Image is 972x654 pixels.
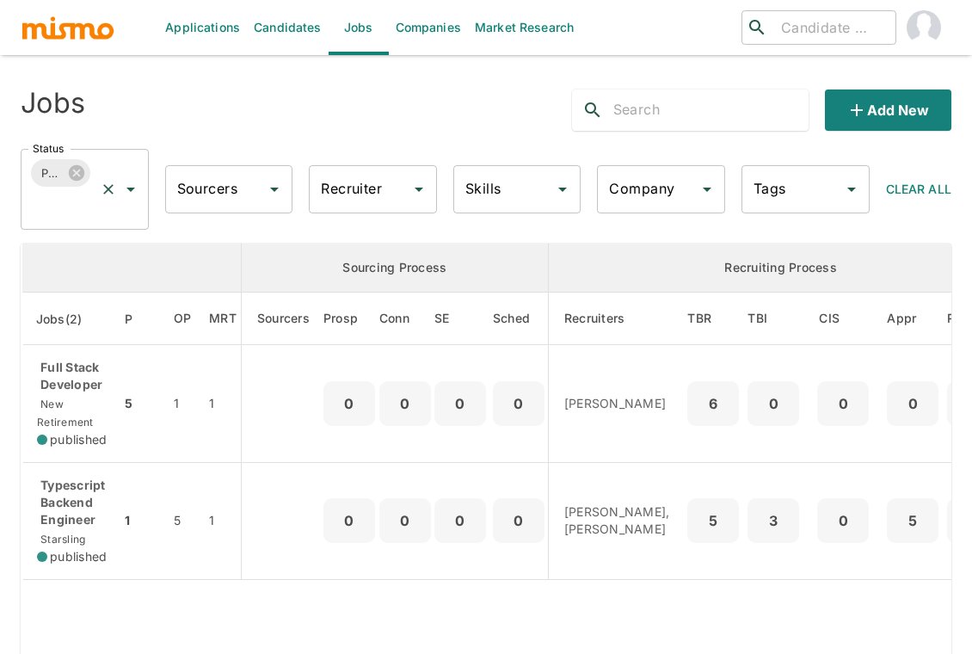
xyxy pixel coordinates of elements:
p: Full Stack Developer [37,359,107,393]
p: Typescript Backend Engineer [37,477,107,528]
button: Add new [825,89,951,131]
p: 0 [386,509,424,533]
img: logo [21,15,115,40]
h4: Jobs [21,86,85,120]
th: Approved [883,293,943,345]
th: Priority [120,293,159,345]
span: Clear All [886,182,951,196]
span: New Retirement [37,398,94,429]
p: 0 [500,392,538,416]
th: To Be Interviewed [743,293,803,345]
td: 1 [120,462,159,579]
p: 0 [386,392,424,416]
td: 5 [120,345,159,463]
th: Sent Emails [431,293,489,345]
p: 5 [894,509,932,533]
span: P [125,309,155,330]
span: Jobs(2) [36,309,105,330]
th: Prospects [323,293,379,345]
button: Open [840,177,864,201]
p: 6 [694,392,732,416]
input: Candidate search [774,15,889,40]
button: Open [119,177,143,201]
th: To Be Reviewed [683,293,743,345]
p: 3 [754,509,792,533]
input: Search [613,96,809,124]
th: Open Positions [160,293,206,345]
p: 0 [754,392,792,416]
p: [PERSON_NAME] [564,395,670,412]
button: search [572,89,613,131]
th: Sourcers [241,293,323,345]
label: Status [33,141,64,156]
p: 0 [500,509,538,533]
p: 0 [441,509,479,533]
button: Open [262,177,286,201]
td: 1 [205,345,241,463]
th: Recruiters [548,293,683,345]
p: 0 [894,392,932,416]
img: Carmen Vilachá [907,10,941,45]
p: 5 [694,509,732,533]
button: Open [695,177,719,201]
span: Starsling [37,533,85,546]
span: published [50,548,107,565]
span: Published [31,163,72,183]
button: Open [407,177,431,201]
th: Client Interview Scheduled [803,293,883,345]
p: 0 [330,509,368,533]
p: 0 [824,509,862,533]
td: 5 [160,462,206,579]
th: Connections [379,293,431,345]
th: Market Research Total [205,293,241,345]
td: 1 [205,462,241,579]
p: [PERSON_NAME], [PERSON_NAME] [564,503,670,538]
div: Published [31,159,90,187]
p: 0 [441,392,479,416]
button: Clear [96,177,120,201]
span: published [50,431,107,448]
p: 0 [824,392,862,416]
p: 0 [330,392,368,416]
th: Sourcing Process [241,244,548,293]
td: 1 [160,345,206,463]
th: Sched [489,293,549,345]
button: Open [551,177,575,201]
